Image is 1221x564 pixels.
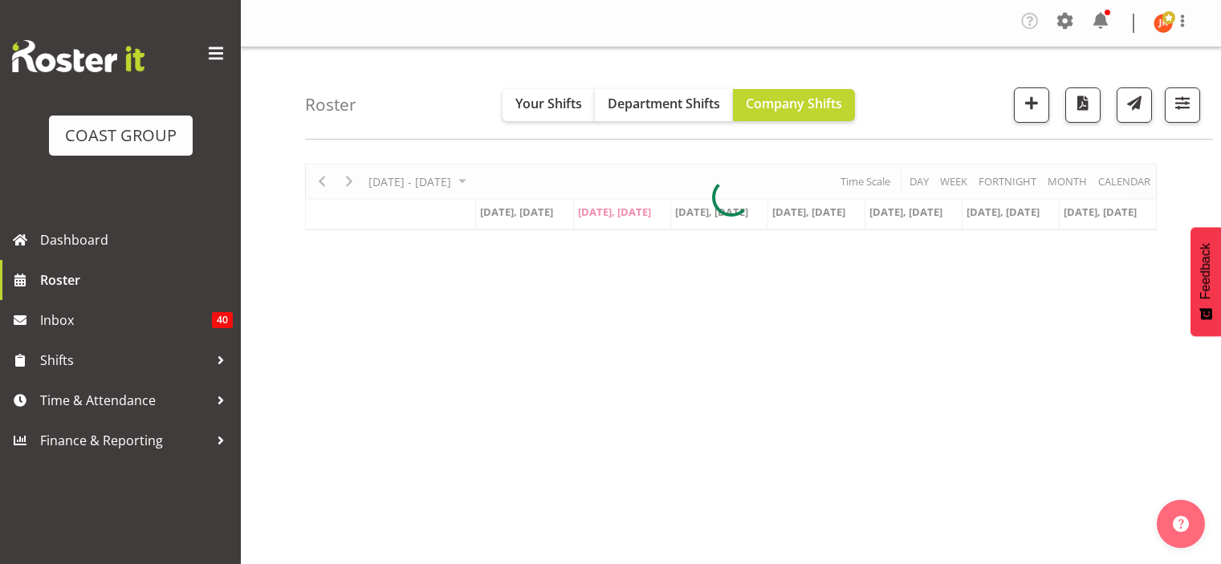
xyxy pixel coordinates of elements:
[1065,87,1101,123] button: Download a PDF of the roster according to the set date range.
[1165,87,1200,123] button: Filter Shifts
[1190,227,1221,336] button: Feedback - Show survey
[40,388,209,412] span: Time & Attendance
[40,268,233,292] span: Roster
[1173,516,1189,532] img: help-xxl-2.png
[733,89,855,121] button: Company Shifts
[305,95,356,114] h4: Roster
[1014,87,1049,123] button: Add a new shift
[12,40,144,72] img: Rosterit website logo
[746,95,842,112] span: Company Shifts
[1199,243,1213,299] span: Feedback
[608,95,720,112] span: Department Shifts
[40,228,233,252] span: Dashboard
[595,89,733,121] button: Department Shifts
[1117,87,1152,123] button: Send a list of all shifts for the selected filtered period to all rostered employees.
[515,95,582,112] span: Your Shifts
[40,428,209,452] span: Finance & Reporting
[503,89,595,121] button: Your Shifts
[65,124,177,148] div: COAST GROUP
[212,312,233,328] span: 40
[1154,14,1173,33] img: joe-kalantakusuwan-kalantakusuwan8781.jpg
[40,348,209,372] span: Shifts
[40,308,212,332] span: Inbox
